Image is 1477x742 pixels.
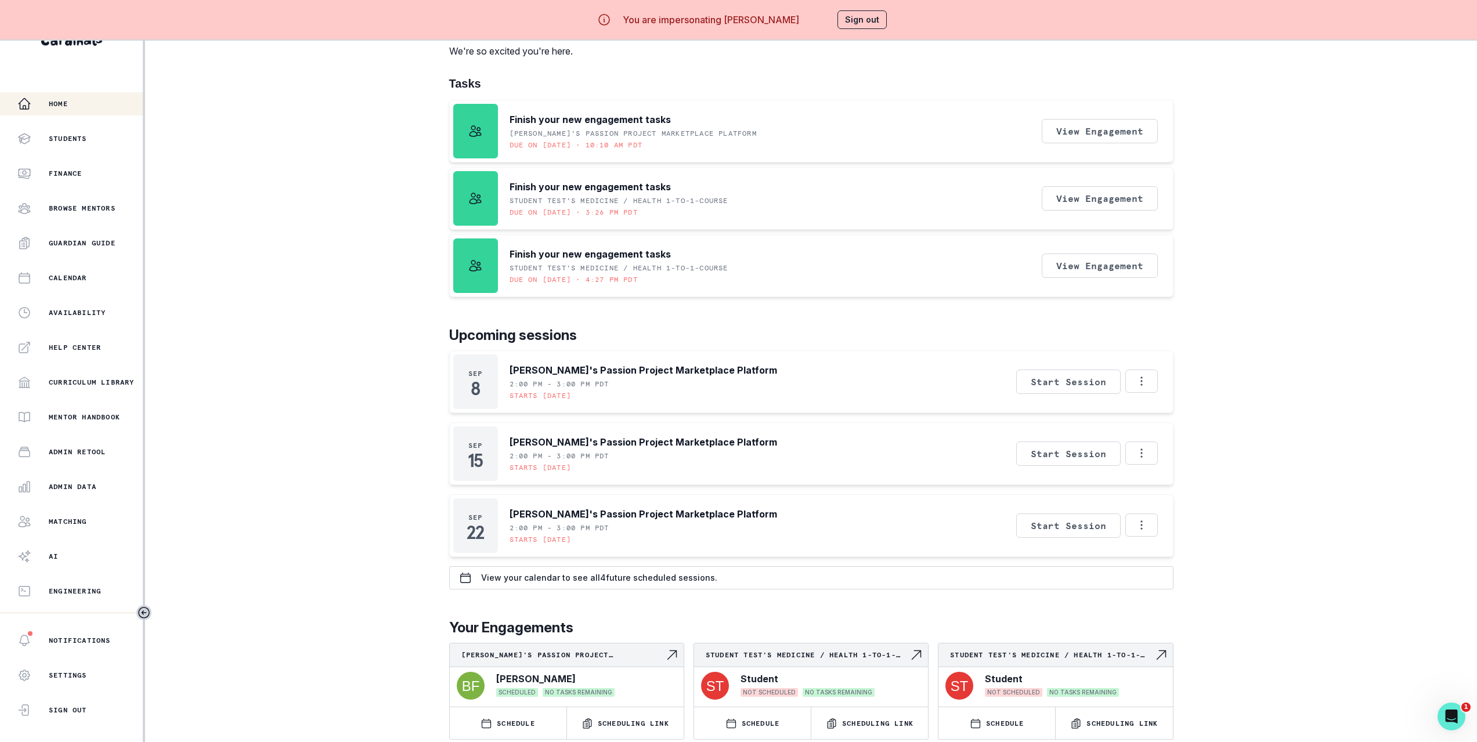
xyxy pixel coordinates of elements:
button: Start Session [1016,441,1121,466]
img: svg [945,672,973,700]
p: [PERSON_NAME]'s Passion Project Marketplace Platform [510,507,777,521]
button: Toggle sidebar [136,605,151,620]
p: View your calendar to see all 4 future scheduled sessions. [481,573,717,582]
button: SCHEDULE [938,707,1055,739]
p: Starts [DATE] [510,535,572,544]
a: Student Test's Medicine / Health 1-to-1-courseNavigate to engagement pageStudentNOT SCHEDULEDNO T... [694,643,928,702]
p: [PERSON_NAME]'s Passion Project Marketplace Platform [461,650,665,660]
p: 22 [467,527,483,538]
p: Sep [468,369,483,378]
button: Start Session [1016,513,1121,538]
p: Engineering [49,587,101,596]
p: Calendar [49,273,87,283]
p: Availability [49,308,106,317]
p: SCHEDULE [497,719,535,728]
img: svg [701,672,729,700]
p: 8 [471,383,480,394]
p: Scheduling Link [1086,719,1158,728]
p: Browse Mentors [49,204,115,213]
button: Options [1125,513,1158,537]
p: You are impersonating [PERSON_NAME] [623,13,799,27]
svg: Navigate to engagement page [1154,648,1168,662]
p: Student Test's Medicine / Health 1-to-1-course [510,263,728,273]
iframe: Intercom live chat [1438,703,1465,730]
p: Help Center [49,343,101,352]
p: Scheduling Link [842,719,913,728]
p: Finish your new engagement tasks [510,180,671,194]
p: [PERSON_NAME] [496,672,576,686]
p: AI [49,552,58,561]
span: NO TASKS REMAINING [803,688,875,697]
p: [PERSON_NAME]'s Passion Project Marketplace Platform [510,363,777,377]
p: Due on [DATE] • 10:10 AM PDT [510,140,643,150]
p: Student Test's Medicine / Health 1-to-1-course [706,650,909,660]
button: View Engagement [1042,254,1158,278]
p: 2:00 PM - 3:00 PM PDT [510,451,609,461]
a: Student Test's Medicine / Health 1-to-1-courseNavigate to engagement pageStudentNOT SCHEDULEDNO T... [938,643,1172,702]
p: [PERSON_NAME]'s Passion Project Marketplace Platform [510,435,777,449]
p: Starts [DATE] [510,463,572,472]
p: Starts [DATE] [510,391,572,400]
button: Options [1125,370,1158,393]
p: Student [741,672,778,686]
button: Scheduling Link [1056,707,1172,739]
p: Finance [49,169,82,178]
p: Matching [49,517,87,526]
p: Student Test's Medicine / Health 1-to-1-course [950,650,1154,660]
svg: Navigate to engagement page [665,648,679,662]
p: Home [49,99,68,108]
span: NO TASKS REMAINING [1047,688,1119,697]
span: NO TASKS REMAINING [543,688,615,697]
button: Sign out [837,10,887,29]
p: SCHEDULE [986,719,1024,728]
p: Finish your new engagement tasks [510,247,671,261]
p: Due on [DATE] • 3:26 PM PDT [510,208,638,217]
span: 1 [1461,703,1471,712]
p: Admin Data [49,482,96,491]
p: Student [985,672,1023,686]
a: [PERSON_NAME]'s Passion Project Marketplace PlatformNavigate to engagement page[PERSON_NAME]SCHED... [450,643,684,702]
svg: Navigate to engagement page [909,648,923,662]
button: SCHEDULE [450,707,566,739]
button: Scheduling Link [811,707,928,739]
img: svg [457,672,485,700]
p: Due on [DATE] • 4:27 PM PDT [510,275,638,284]
p: 15 [468,455,483,466]
button: SCHEDULE [694,707,811,739]
button: Start Session [1016,370,1121,394]
p: Settings [49,671,87,680]
p: We're so excited you're here. [449,44,677,58]
p: Scheduling Link [598,719,669,728]
span: SCHEDULED [496,688,538,697]
p: 2:00 PM - 3:00 PM PDT [510,523,609,533]
p: Student Test's Medicine / Health 1-to-1-course [510,196,728,205]
button: View Engagement [1042,119,1158,143]
p: Admin Retool [49,447,106,457]
button: Options [1125,441,1158,465]
p: Notifications [49,636,111,645]
span: NOT SCHEDULED [741,688,798,697]
p: Students [49,134,87,143]
span: NOT SCHEDULED [985,688,1042,697]
button: View Engagement [1042,186,1158,211]
p: Sep [468,441,483,450]
p: Curriculum Library [49,378,135,387]
p: Sign Out [49,705,87,715]
p: [PERSON_NAME]'s Passion Project Marketplace Platform [510,129,757,138]
p: Upcoming sessions [449,325,1173,346]
p: Your Engagements [449,617,1173,638]
p: 2:00 PM - 3:00 PM PDT [510,379,609,389]
button: Scheduling Link [567,707,684,739]
p: Finish your new engagement tasks [510,113,671,126]
h1: Tasks [449,77,1173,91]
p: Guardian Guide [49,238,115,248]
p: Mentor Handbook [49,412,120,422]
p: SCHEDULE [742,719,780,728]
p: Sep [468,513,483,522]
